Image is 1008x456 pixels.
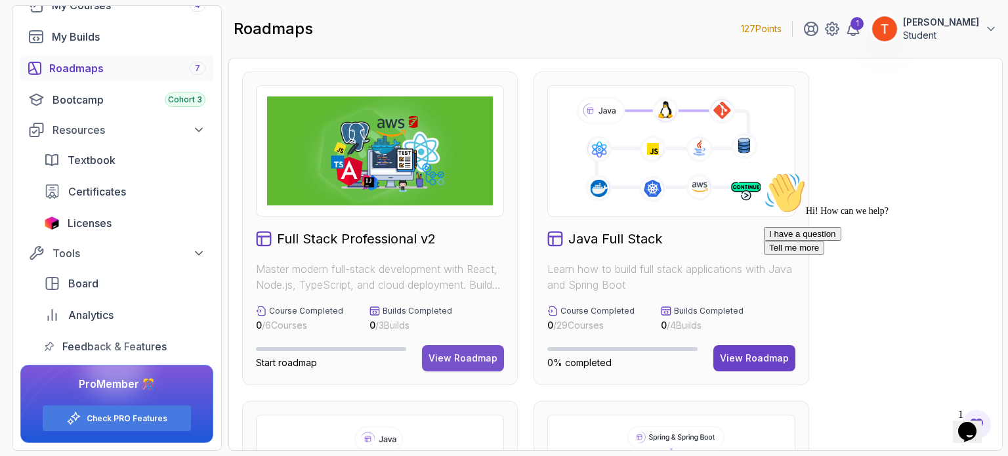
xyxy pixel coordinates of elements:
a: analytics [36,302,213,328]
p: / 29 Courses [547,319,635,332]
button: Tell me more [5,74,66,88]
button: View Roadmap [713,345,795,371]
span: 7 [195,63,200,73]
button: Check PRO Features [42,405,192,432]
div: View Roadmap [429,352,497,365]
span: 0 [661,320,667,331]
span: Textbook [68,152,115,168]
iframe: chat widget [759,167,995,397]
div: Tools [52,245,205,261]
span: Start roadmap [256,357,317,368]
a: builds [20,24,213,50]
div: View Roadmap [720,352,789,365]
a: licenses [36,210,213,236]
iframe: chat widget [953,404,995,443]
a: certificates [36,178,213,205]
span: 0 [256,320,262,331]
div: Resources [52,122,205,138]
p: / 4 Builds [661,319,744,332]
p: / 3 Builds [369,319,452,332]
div: Bootcamp [52,92,205,108]
span: 0% completed [547,357,612,368]
a: 1 [845,21,861,37]
span: Licenses [68,215,112,231]
button: I have a question [5,60,83,74]
a: Check PRO Features [87,413,167,424]
div: Roadmaps [49,60,205,76]
span: Cohort 3 [168,94,202,105]
h2: Java Full Stack [568,230,662,248]
p: Student [903,29,979,42]
span: Hi! How can we help? [5,39,130,49]
p: Builds Completed [383,306,452,316]
a: feedback [36,333,213,360]
p: Course Completed [269,306,343,316]
p: / 6 Courses [256,319,343,332]
a: roadmaps [20,55,213,81]
span: Board [68,276,98,291]
span: Feedback & Features [62,339,167,354]
button: Tools [20,241,213,265]
p: Learn how to build full stack applications with Java and Spring Boot [547,261,795,293]
button: Resources [20,118,213,142]
button: View Roadmap [422,345,504,371]
p: Course Completed [560,306,635,316]
button: user profile image[PERSON_NAME]Student [871,16,997,42]
h2: Full Stack Professional v2 [277,230,436,248]
p: Builds Completed [674,306,744,316]
p: [PERSON_NAME] [903,16,979,29]
span: 0 [369,320,375,331]
a: board [36,270,213,297]
div: 👋Hi! How can we help?I have a questionTell me more [5,5,241,88]
img: Full Stack Professional v2 [267,96,493,205]
span: 0 [547,320,553,331]
span: Analytics [68,307,114,323]
div: My Builds [52,29,205,45]
a: textbook [36,147,213,173]
span: Certificates [68,184,126,199]
img: jetbrains icon [44,217,60,230]
a: bootcamp [20,87,213,113]
p: 127 Points [741,22,782,35]
img: :wave: [5,5,47,47]
img: user profile image [872,16,897,41]
h2: roadmaps [234,18,313,39]
div: 1 [850,17,864,30]
p: Master modern full-stack development with React, Node.js, TypeScript, and cloud deployment. Build... [256,261,504,293]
